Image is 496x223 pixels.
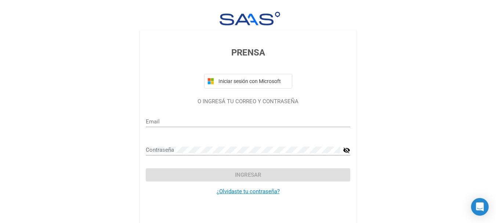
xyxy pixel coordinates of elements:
[146,46,350,59] h3: PRENSA
[146,97,350,106] p: O INGRESÁ TU CORREO Y CONTRASEÑA
[146,168,350,181] button: Ingresar
[204,74,292,89] button: Iniciar sesión con Microsoft
[217,78,289,84] span: Iniciar sesión con Microsoft
[343,146,350,155] mat-icon: visibility_off
[235,172,261,178] span: Ingresar
[471,198,489,216] div: Open Intercom Messenger
[217,188,280,195] a: ¿Olvidaste tu contraseña?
